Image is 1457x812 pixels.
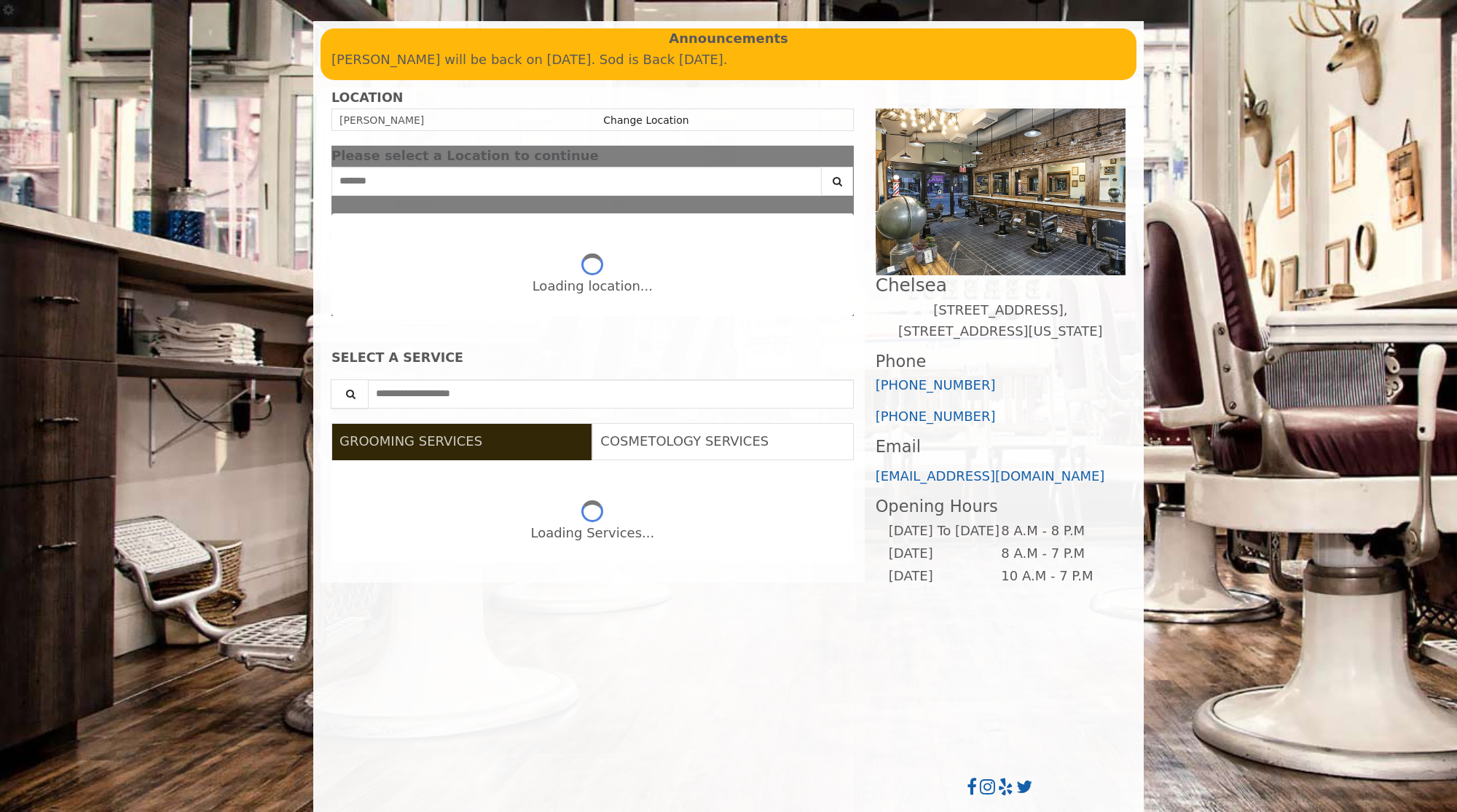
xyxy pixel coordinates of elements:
[331,351,854,365] div: SELECT A SERVICE
[829,176,846,186] i: Search button
[669,28,788,50] b: Announcements
[888,565,1000,588] td: [DATE]
[331,167,822,196] input: Search Center
[600,433,769,449] span: COSMETOLOGY SERVICES
[876,352,1126,371] h3: Phone
[331,167,854,203] div: Center Select
[876,409,996,424] a: [PHONE_NUMBER]
[1000,520,1113,543] td: 8 A.M - 8 P.M
[876,377,996,393] a: [PHONE_NUMBER]
[876,468,1105,484] a: [EMAIL_ADDRESS][DOMAIN_NAME]
[876,497,1126,516] h3: Opening Hours
[876,275,1126,295] h2: Chelsea
[331,148,599,163] span: Please select a Location to continue
[339,433,482,449] span: GROOMING SERVICES
[331,50,1126,71] p: [PERSON_NAME] will be back on [DATE]. Sod is Back [DATE].
[331,90,403,105] b: LOCATION
[876,300,1126,342] p: [STREET_ADDRESS],[STREET_ADDRESS][US_STATE]
[876,438,1126,456] h3: Email
[1000,543,1113,565] td: 8 A.M - 7 P.M
[339,114,424,126] span: [PERSON_NAME]
[533,276,653,297] div: Loading location...
[832,151,854,161] button: close dialog
[888,520,1000,543] td: [DATE] To [DATE]
[331,460,854,563] div: Grooming services
[603,114,688,126] a: Change Location
[530,523,654,544] div: Loading Services...
[331,379,369,409] button: Service Search
[1000,565,1113,588] td: 10 A.M - 7 P.M
[888,543,1000,565] td: [DATE]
